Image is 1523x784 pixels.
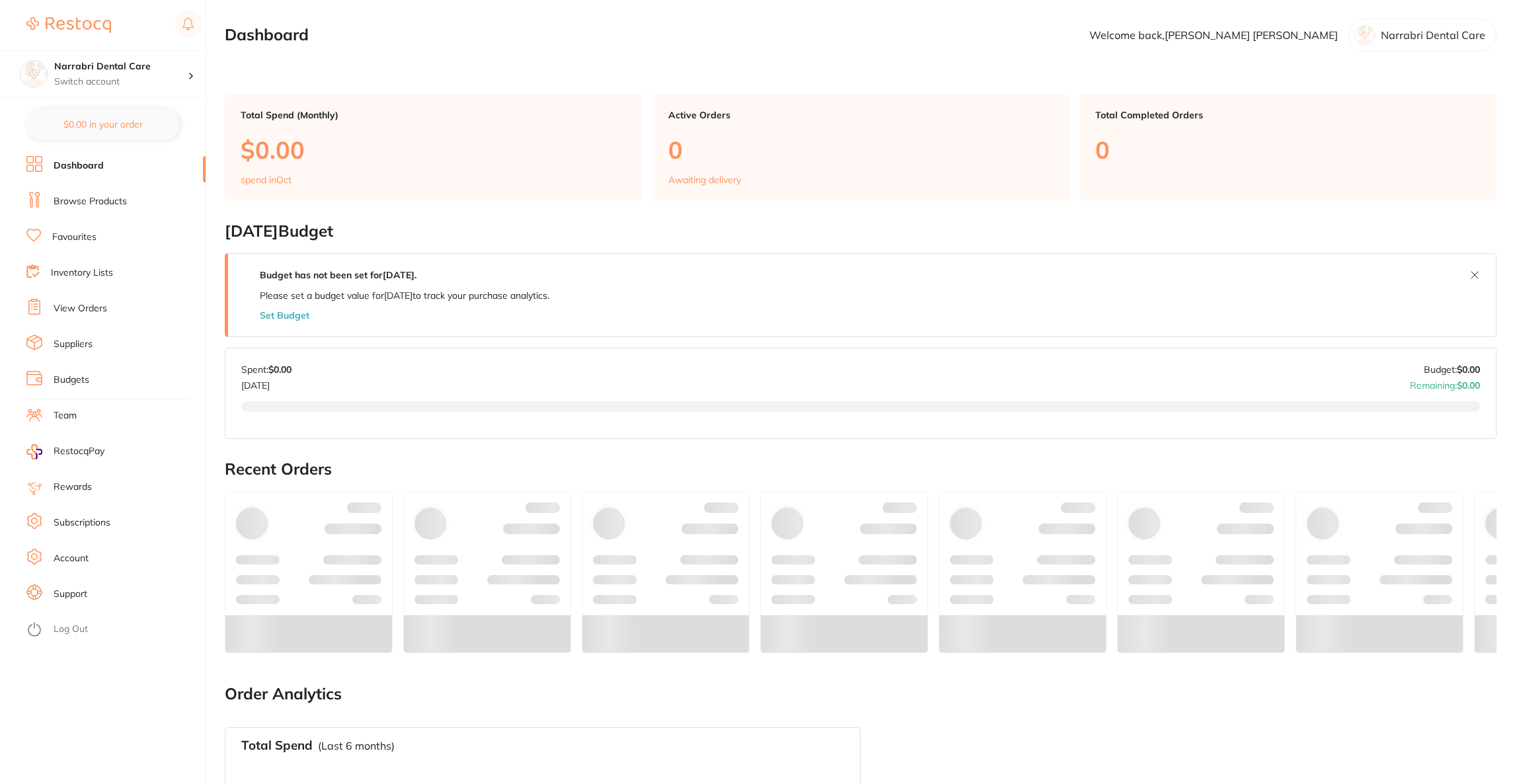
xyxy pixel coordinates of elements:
[26,17,111,33] img: Restocq Logo
[1381,29,1485,41] p: Narrabri Dental Care
[668,136,1054,163] p: 0
[260,310,309,321] button: Set Budget
[1079,94,1497,201] a: Total Completed Orders0
[54,623,88,636] a: Log Out
[1457,379,1480,391] strong: $0.00
[225,26,309,44] h2: Dashboard
[54,588,87,601] a: Support
[318,740,395,752] p: (Last 6 months)
[54,552,89,565] a: Account
[54,373,89,387] a: Budgets
[241,110,626,120] p: Total Spend (Monthly)
[54,60,188,73] h4: Narrabri Dental Care
[1095,110,1481,120] p: Total Completed Orders
[54,302,107,315] a: View Orders
[241,136,626,163] p: $0.00
[225,460,1497,479] h2: Recent Orders
[51,266,113,280] a: Inventory Lists
[241,364,292,375] p: Spent:
[26,108,179,140] button: $0.00 in your order
[225,94,642,201] a: Total Spend (Monthly)$0.00spend inOct
[54,159,104,173] a: Dashboard
[54,445,104,458] span: RestocqPay
[241,738,313,753] h3: Total Spend
[52,231,97,244] a: Favourites
[268,364,292,375] strong: $0.00
[54,481,92,494] a: Rewards
[1457,364,1480,375] strong: $0.00
[1424,364,1480,375] p: Budget:
[54,195,127,208] a: Browse Products
[1410,375,1480,391] p: Remaining:
[26,444,42,459] img: RestocqPay
[1095,136,1481,163] p: 0
[260,269,416,281] strong: Budget has not been set for [DATE] .
[652,94,1070,201] a: Active Orders0Awaiting delivery
[241,375,292,391] p: [DATE]
[241,175,292,185] p: spend in Oct
[20,61,47,87] img: Narrabri Dental Care
[26,10,111,40] a: Restocq Logo
[54,75,188,89] p: Switch account
[54,338,93,351] a: Suppliers
[26,444,104,459] a: RestocqPay
[225,222,1497,241] h2: [DATE] Budget
[54,516,110,529] a: Subscriptions
[225,685,1497,703] h2: Order Analytics
[54,409,77,422] a: Team
[260,290,549,301] p: Please set a budget value for [DATE] to track your purchase analytics.
[1089,29,1338,41] p: Welcome back, [PERSON_NAME] [PERSON_NAME]
[26,619,202,641] button: Log Out
[668,175,741,185] p: Awaiting delivery
[668,110,1054,120] p: Active Orders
